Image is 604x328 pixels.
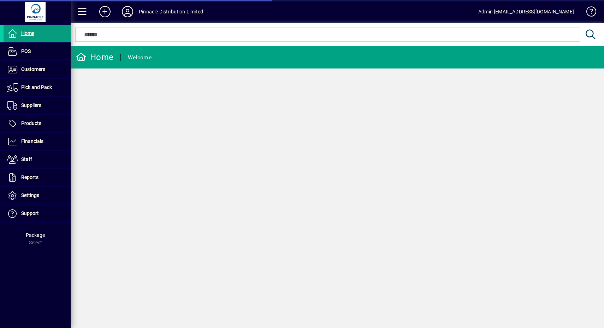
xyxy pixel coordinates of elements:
a: Suppliers [4,97,71,114]
span: Support [21,210,39,216]
span: Staff [21,156,32,162]
span: Pick and Pack [21,84,52,90]
span: Package [26,232,45,238]
button: Add [94,5,116,18]
span: Financials [21,138,43,144]
a: Products [4,115,71,132]
span: Reports [21,174,39,180]
div: Welcome [128,52,152,63]
a: Reports [4,169,71,186]
a: Customers [4,61,71,78]
a: Pick and Pack [4,79,71,96]
div: Home [76,52,113,63]
div: Pinnacle Distribution Limited [139,6,203,17]
a: POS [4,43,71,60]
a: Financials [4,133,71,150]
a: Knowledge Base [581,1,595,24]
button: Profile [116,5,139,18]
a: Staff [4,151,71,168]
span: POS [21,48,31,54]
a: Support [4,205,71,222]
a: Settings [4,187,71,204]
span: Suppliers [21,102,41,108]
div: Admin [EMAIL_ADDRESS][DOMAIN_NAME] [478,6,574,17]
span: Settings [21,192,39,198]
span: Products [21,120,41,126]
span: Home [21,30,34,36]
span: Customers [21,66,45,72]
